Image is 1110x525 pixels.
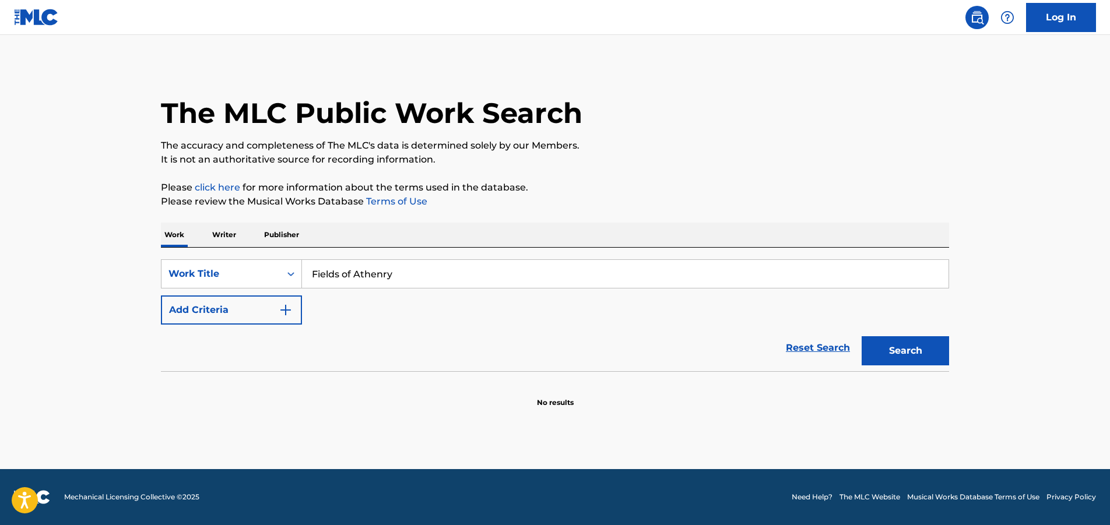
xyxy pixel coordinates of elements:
img: 9d2ae6d4665cec9f34b9.svg [279,303,293,317]
a: Public Search [965,6,989,29]
img: search [970,10,984,24]
span: Mechanical Licensing Collective © 2025 [64,492,199,502]
a: The MLC Website [839,492,900,502]
p: Please for more information about the terms used in the database. [161,181,949,195]
p: It is not an authoritative source for recording information. [161,153,949,167]
p: Work [161,223,188,247]
div: Help [996,6,1019,29]
iframe: Chat Widget [1052,469,1110,525]
p: Writer [209,223,240,247]
a: Reset Search [780,335,856,361]
p: The accuracy and completeness of The MLC's data is determined solely by our Members. [161,139,949,153]
button: Search [862,336,949,365]
div: Work Title [168,267,273,281]
p: Please review the Musical Works Database [161,195,949,209]
p: Publisher [261,223,303,247]
a: Terms of Use [364,196,427,207]
p: No results [537,383,574,408]
form: Search Form [161,259,949,371]
a: click here [195,182,240,193]
img: MLC Logo [14,9,59,26]
a: Privacy Policy [1046,492,1096,502]
button: Add Criteria [161,295,302,325]
img: logo [14,490,50,504]
img: help [1000,10,1014,24]
a: Need Help? [792,492,832,502]
a: Musical Works Database Terms of Use [907,492,1039,502]
h1: The MLC Public Work Search [161,96,582,131]
a: Log In [1026,3,1096,32]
